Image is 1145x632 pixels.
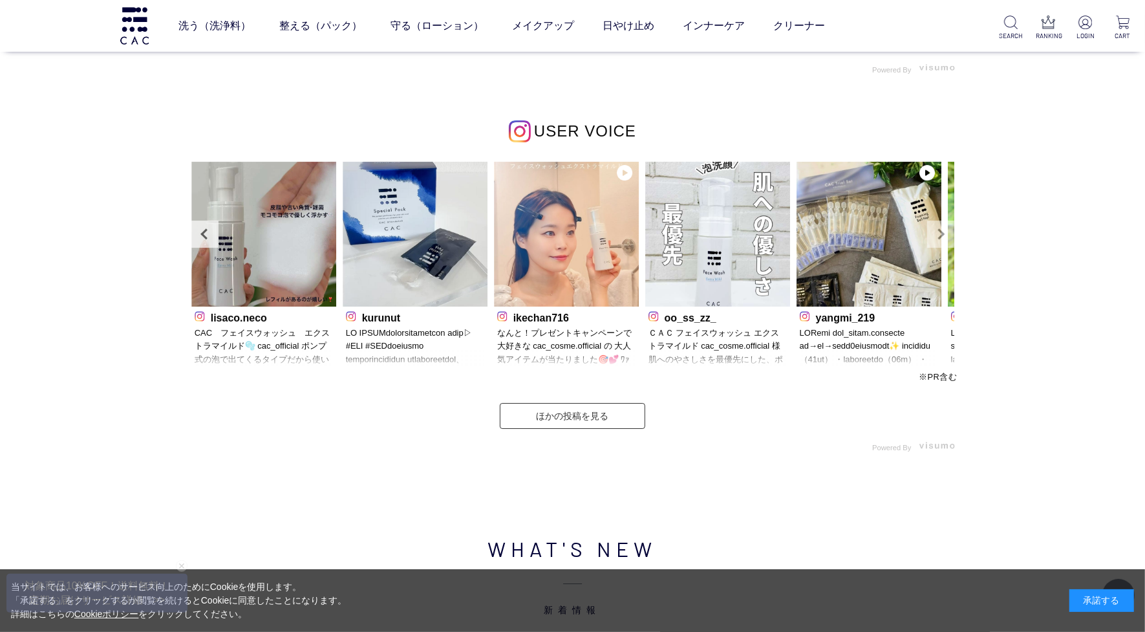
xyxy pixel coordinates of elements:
p: CAC フェイスウォッシュ エクストラマイルド🫧 cac_official ポンプ式の泡で出てくるタイプだから使いやすい🫧 皮脂や古い角質、雑菌などをモコモコ泡で優しく浮かしてくる感じ🤍 ほんと... [195,327,333,368]
a: RANKING [1036,16,1060,41]
a: LOGIN [1073,16,1097,41]
a: CART [1111,16,1135,41]
p: SEARCH [999,31,1023,41]
p: なんと！プレゼントキャンペーンで 大好きな cac_cosme.official の 大人気アイテムが当たりました🎯💕 ﾜｧ───ヽ(*ﾟ∀ﾟ*)ﾉ───ｲ 早速つかってみたけど LDK評価 第... [497,327,636,368]
span: ※PR含む [919,372,957,382]
a: 守る（ローション） [391,8,484,44]
img: インスタグラムのロゴ [509,120,531,142]
a: 洗う（洗浄料） [178,8,251,44]
a: ほかの投稿を見る [500,403,645,429]
a: クリーナー [773,8,825,44]
a: SEARCH [999,16,1023,41]
p: oo_ss_zz_ [648,310,787,323]
a: 日やけ止め [603,8,654,44]
p: sakurakohan [951,310,1089,323]
img: Photo by kurunut [343,162,487,307]
a: メイクアップ [512,8,574,44]
p: yangmi_219 [800,310,938,323]
span: Powered By [872,444,911,452]
p: LORemi dol_sitam.consecte ad→el→sedd0eiusmodt✨ incididu（41ut） ・laboreetdo（06m） ・aliquaen（18a） ・mi... [800,327,938,368]
p: ikechan716 [497,310,636,323]
img: Photo by yangmi_219 [797,162,941,307]
p: RANKING [1036,31,1060,41]
p: LO IPSUMdolorsitametcon adip▷ #ELI #SEDdoeiusmo temporincididun utlaboreetdol、MAGnaaliqu enimadmi... [346,327,484,368]
span: 新着情報 [185,564,961,616]
p: LOGIN [1073,31,1097,41]
a: Prev [191,221,219,248]
h2: WHAT'S NEW [185,533,961,616]
a: インナーケア [683,8,745,44]
p: CART [1111,31,1135,41]
p: kurunut [346,310,484,323]
img: visumo [919,64,955,71]
img: logo [118,7,151,44]
p: LORemIp.6dolorsitametconse5a ELI seddoeiusmo84temporincididuntu、lab637e‼️ dolorem4aliquaenimadmin... [951,327,1089,368]
a: 整える（パック） [279,8,362,44]
span: Powered By [872,66,911,74]
p: lisaco.neco [195,310,333,323]
img: Photo by oo_ss_zz_ [645,162,790,307]
p: ＣＡＣ フェイスウォッシュ エクストラマイルド cac_cosme.official 様 肌へのやさしさを最優先にした、ポンプ式泡洗顔料。 洗浄料をつくるために使用される界面活性剤には、 100... [648,327,787,368]
img: Photo by sakurakohan [948,162,1093,307]
img: Photo by lisaco.neco [191,162,336,307]
span: USER VOICE [534,122,636,140]
img: Photo by ikechan716 [494,162,639,307]
img: visumo [919,442,955,449]
div: 承諾する [1069,589,1134,612]
a: Next [927,221,954,248]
